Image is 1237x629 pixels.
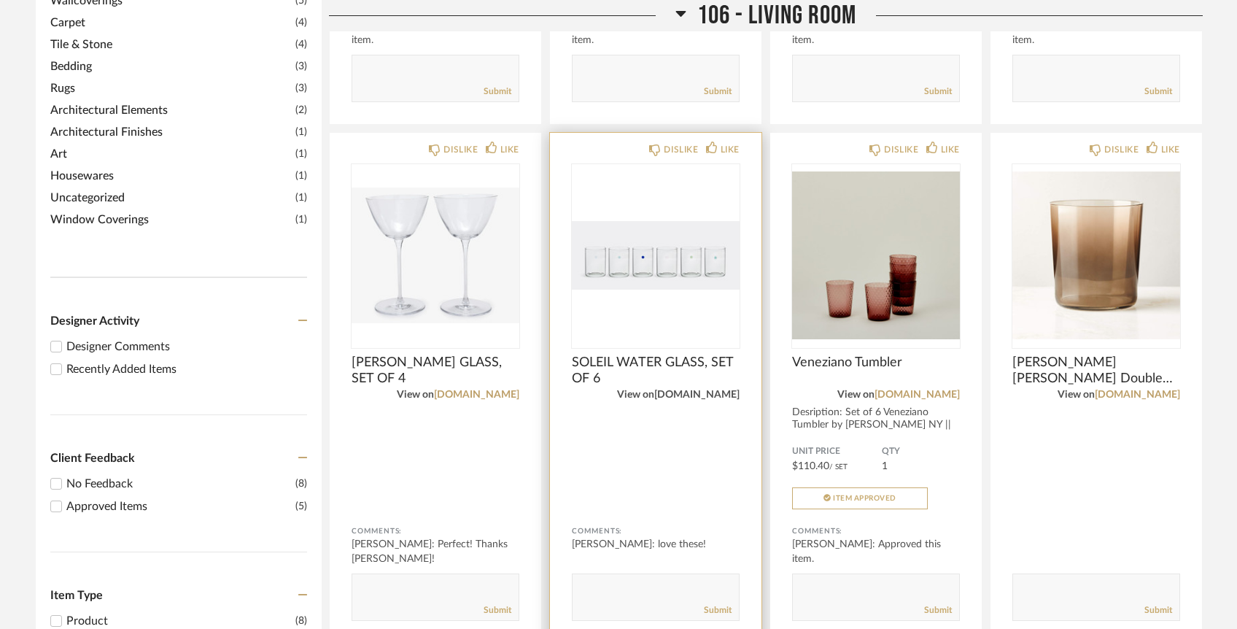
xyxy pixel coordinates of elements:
span: (3) [295,58,307,74]
div: DISLIKE [1104,142,1139,157]
span: (1) [295,212,307,228]
span: Item Approved [833,495,896,502]
div: LIKE [500,142,519,157]
div: [PERSON_NAME]: Approved this item. [572,18,740,47]
span: View on [1058,390,1095,400]
span: (1) [295,190,307,206]
div: DISLIKE [443,142,478,157]
span: [PERSON_NAME] GLASS, SET OF 4 [352,355,519,387]
img: undefined [572,164,740,347]
span: Window Coverings [50,211,292,228]
div: Desription: Set of 6 Veneziano Tumbler by [PERSON_NAME] NY || Color/Fin... [792,406,960,444]
a: Submit [704,604,732,617]
span: [PERSON_NAME] [PERSON_NAME] Double Old-Fashioned Glass [1012,355,1180,387]
div: Recently Added Items [66,360,307,378]
span: View on [837,390,875,400]
div: [PERSON_NAME]: Approved this item. [352,18,519,47]
img: undefined [792,164,960,347]
span: / Set [829,463,848,471]
span: (4) [295,15,307,31]
span: Item Type [50,590,103,601]
span: Art [50,145,292,163]
a: Submit [484,604,511,617]
div: LIKE [941,142,960,157]
div: Comments: [792,524,960,539]
img: undefined [352,164,519,347]
div: LIKE [721,142,740,157]
span: (2) [295,102,307,118]
div: [PERSON_NAME]: love these! [572,537,740,552]
div: DISLIKE [884,142,918,157]
a: Submit [1144,604,1172,617]
a: Submit [704,85,732,98]
a: Submit [924,85,952,98]
span: View on [397,390,434,400]
a: [DOMAIN_NAME] [1095,390,1180,400]
span: Unit Price [792,446,882,458]
span: Veneziano Tumbler [792,355,960,371]
span: Client Feedback [50,452,135,464]
span: $110.40 [792,461,829,471]
div: Comments: [572,524,740,539]
a: [DOMAIN_NAME] [434,390,519,400]
span: Bedding [50,58,292,75]
div: (8) [295,475,307,493]
span: View on [617,390,654,400]
a: Submit [924,604,952,617]
span: (3) [295,80,307,96]
div: [PERSON_NAME]: Approved this item. [792,18,960,47]
img: undefined [1012,164,1180,347]
div: No Feedback [66,475,295,493]
span: 1 [882,461,888,471]
span: (1) [295,146,307,162]
a: Submit [1144,85,1172,98]
span: Rugs [50,80,292,97]
span: Housewares [50,167,292,185]
span: (1) [295,168,307,184]
div: LIKE [1161,142,1180,157]
div: [PERSON_NAME]: Approved this item. [792,537,960,566]
a: Submit [484,85,511,98]
span: Architectural Finishes [50,123,292,141]
a: [DOMAIN_NAME] [654,390,740,400]
span: (1) [295,124,307,140]
button: Item Approved [792,487,928,509]
span: Carpet [50,14,292,31]
span: SOLEIL WATER GLASS, SET OF 6 [572,355,740,387]
div: Designer Comments [66,338,307,355]
div: [PERSON_NAME]: Perfect! Thanks [PERSON_NAME]! [352,537,519,566]
span: QTY [882,446,960,458]
span: Tile & Stone [50,36,292,53]
div: DISLIKE [664,142,698,157]
div: [PERSON_NAME]: Approved this item. [1012,18,1180,47]
div: Comments: [352,524,519,539]
span: Designer Activity [50,315,139,327]
span: (4) [295,36,307,53]
span: Architectural Elements [50,101,292,119]
div: Approved Items [66,498,295,515]
a: [DOMAIN_NAME] [875,390,960,400]
span: Uncategorized [50,189,292,207]
div: (5) [295,498,307,515]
